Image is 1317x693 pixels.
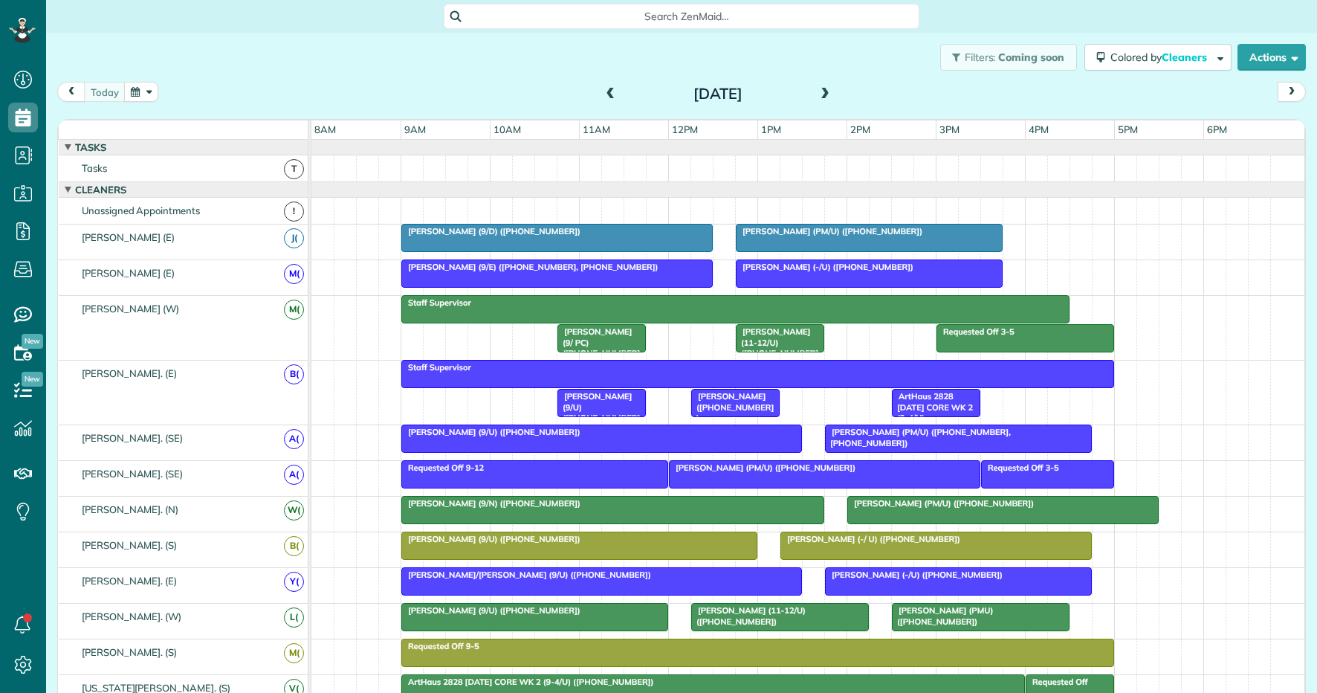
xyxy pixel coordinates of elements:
span: Filters: [965,51,996,64]
span: 5pm [1115,123,1141,135]
span: B( [284,536,304,556]
span: New [22,372,43,387]
span: Requested Off 9-12 [401,462,485,473]
span: [PERSON_NAME] (9/D) ([PHONE_NUMBER]) [401,226,581,236]
span: L( [284,607,304,628]
span: M( [284,643,304,663]
span: A( [284,465,304,485]
span: A( [284,429,304,449]
button: Colored byCleaners [1084,44,1232,71]
span: Cleaners [72,184,129,196]
span: [PERSON_NAME] (E) [79,231,178,243]
span: [PERSON_NAME]. (S) [79,646,180,658]
span: J( [284,228,304,248]
span: [PERSON_NAME] (-/ U) ([PHONE_NUMBER]) [780,534,961,544]
span: Tasks [79,162,110,174]
span: [PERSON_NAME]. (E) [79,575,180,587]
h2: [DATE] [625,86,811,102]
button: Actions [1237,44,1306,71]
span: Colored by [1110,51,1212,64]
span: [PERSON_NAME] (9/U) ([PHONE_NUMBER]) [401,427,581,437]
span: [PERSON_NAME]. (W) [79,610,184,622]
span: Requested Off 9-5 [401,641,480,651]
span: Coming soon [998,51,1065,64]
span: [PERSON_NAME] ([PHONE_NUMBER]) [690,391,774,423]
span: Requested Off [1025,677,1089,687]
span: W( [284,500,304,520]
span: [PERSON_NAME]. (SE) [79,432,186,444]
span: Staff Supervisor [401,297,472,308]
span: [PERSON_NAME] (9/U) ([PHONE_NUMBER]) [557,391,640,433]
span: T [284,159,304,179]
span: [PERSON_NAME]. (E) [79,367,180,379]
span: [PERSON_NAME] (PM/U) ([PHONE_NUMBER]) [668,462,856,473]
span: [PERSON_NAME] (W) [79,303,182,315]
span: M( [284,300,304,320]
span: [PERSON_NAME] (11-12/U) ([PHONE_NUMBER]) [690,605,806,626]
span: [PERSON_NAME] (11-12/U) ([PHONE_NUMBER]) [735,326,818,369]
span: [PERSON_NAME] (E) [79,267,178,279]
span: [PERSON_NAME] (-/U) ([PHONE_NUMBER]) [735,262,914,272]
span: [PERSON_NAME] (PM/U) ([PHONE_NUMBER]) [847,498,1035,509]
button: next [1278,82,1306,102]
span: M( [284,264,304,284]
span: 4pm [1026,123,1052,135]
span: 9am [401,123,429,135]
span: [PERSON_NAME] (9/U) ([PHONE_NUMBER]) [401,605,581,616]
span: 11am [580,123,613,135]
span: [PERSON_NAME]/[PERSON_NAME] (9/U) ([PHONE_NUMBER]) [401,570,652,580]
span: Staff Supervisor [401,362,472,373]
span: [PERSON_NAME] (9/N) ([PHONE_NUMBER]) [401,498,581,509]
span: New [22,334,43,349]
span: 2pm [847,123,873,135]
span: ArtHaus 2828 [DATE] CORE WK 2 (9-4/U) ([PHONE_NUMBER]) [401,677,655,687]
span: [PERSON_NAME] (PM/U) ([PHONE_NUMBER], [PHONE_NUMBER]) [824,427,1011,448]
span: B( [284,364,304,384]
span: ArtHaus 2828 [DATE] CORE WK 2 (9-4/U) ([PHONE_NUMBER]) [891,391,974,444]
span: Cleaners [1162,51,1209,64]
span: [PERSON_NAME]. (S) [79,539,180,551]
span: Unassigned Appointments [79,204,203,216]
span: Y( [284,572,304,592]
span: Tasks [72,141,109,153]
span: [PERSON_NAME]. (SE) [79,468,186,480]
span: 10am [491,123,524,135]
button: prev [57,82,85,102]
span: [PERSON_NAME] (PM/U) ([PHONE_NUMBER]) [735,226,923,236]
span: [PERSON_NAME] (9/E) ([PHONE_NUMBER], [PHONE_NUMBER]) [401,262,659,272]
span: 12pm [669,123,701,135]
span: [PERSON_NAME]. (N) [79,503,181,515]
span: 1pm [758,123,784,135]
span: 8am [311,123,339,135]
span: [PERSON_NAME] (9/ PC) ([PHONE_NUMBER]) [557,326,640,369]
span: [PERSON_NAME] (9/U) ([PHONE_NUMBER]) [401,534,581,544]
span: 6pm [1204,123,1230,135]
span: Requested Off 3-5 [980,462,1060,473]
span: Requested Off 3-5 [936,326,1015,337]
span: 3pm [936,123,962,135]
span: ! [284,202,304,222]
button: today [84,82,126,102]
span: [PERSON_NAME] (-/U) ([PHONE_NUMBER]) [824,570,1003,580]
span: [PERSON_NAME] (PMU) ([PHONE_NUMBER]) [891,605,993,626]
